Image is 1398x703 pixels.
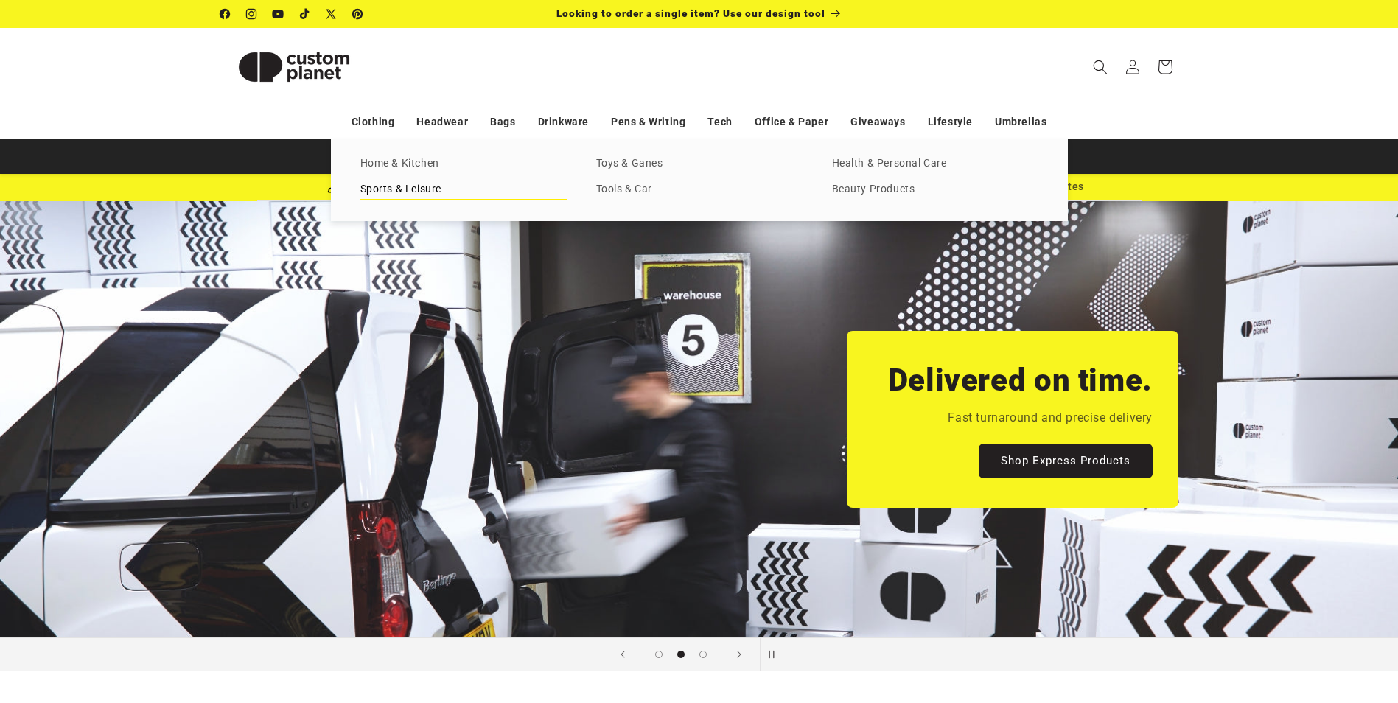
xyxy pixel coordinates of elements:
[707,109,732,135] a: Tech
[832,154,1038,174] a: Health & Personal Care
[611,109,685,135] a: Pens & Writing
[670,643,692,665] button: Load slide 2 of 3
[850,109,905,135] a: Giveaways
[596,154,803,174] a: Toys & Ganes
[596,180,803,200] a: Tools & Car
[538,109,589,135] a: Drinkware
[220,34,368,100] img: Custom Planet
[887,360,1152,400] h2: Delivered on time.
[352,109,395,135] a: Clothing
[360,180,567,200] a: Sports & Leisure
[556,7,825,19] span: Looking to order a single item? Use our design tool
[214,28,373,105] a: Custom Planet
[832,180,1038,200] a: Beauty Products
[755,109,828,135] a: Office & Paper
[692,643,714,665] button: Load slide 3 of 3
[648,643,670,665] button: Load slide 1 of 3
[928,109,973,135] a: Lifestyle
[723,638,755,671] button: Next slide
[1324,632,1398,703] iframe: Chat Widget
[416,109,468,135] a: Headwear
[360,154,567,174] a: Home & Kitchen
[490,109,515,135] a: Bags
[760,638,792,671] button: Pause slideshow
[1084,51,1116,83] summary: Search
[995,109,1046,135] a: Umbrellas
[607,638,639,671] button: Previous slide
[979,444,1153,478] a: Shop Express Products
[948,408,1153,429] p: Fast turnaround and precise delivery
